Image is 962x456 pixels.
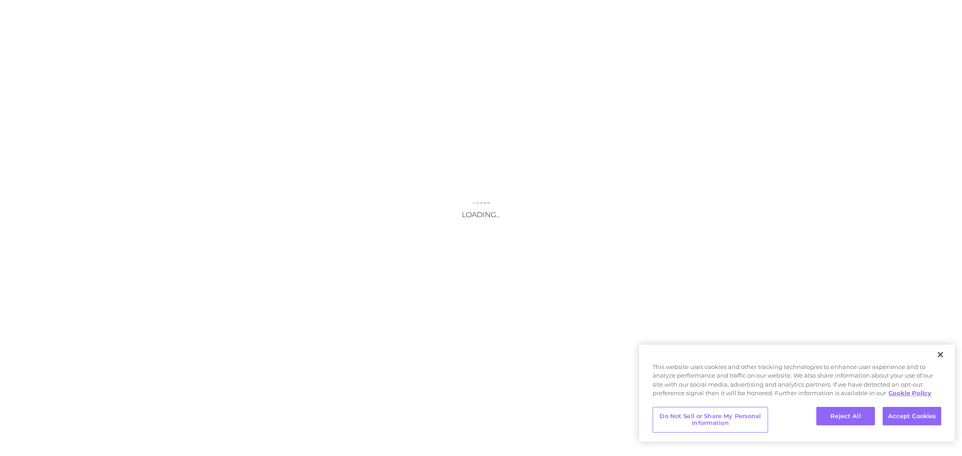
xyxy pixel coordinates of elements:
a: More information about your privacy, opens in a new tab [888,389,931,397]
button: Close [930,345,950,365]
div: This website uses cookies and other tracking technologies to enhance user experience and to analy... [639,363,955,402]
button: Accept Cookies [883,407,941,426]
div: Privacy [639,345,955,442]
div: Cookie banner [639,345,955,442]
button: Do Not Sell or Share My Personal Information, Opens the preference center dialog [653,407,768,433]
h3: Loading... [391,210,571,219]
button: Reject All [816,407,875,426]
